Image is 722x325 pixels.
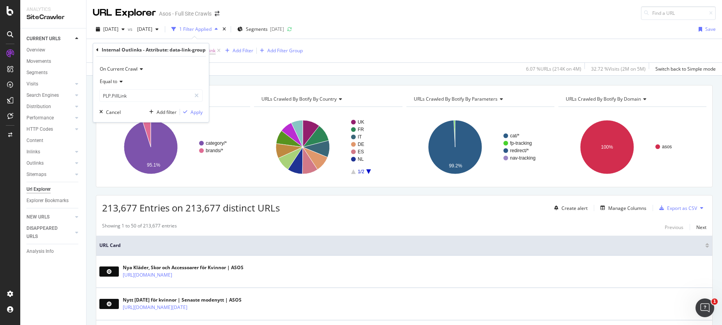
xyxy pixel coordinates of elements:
[358,149,364,155] text: ES
[123,297,242,304] div: Nytt [DATE] för kvinnor | Senaste modenytt | ASOS
[652,63,716,75] button: Switch back to Simple mode
[26,247,54,256] div: Analysis Info
[26,57,51,66] div: Movements
[26,35,73,43] a: CURRENT URLS
[123,264,244,271] div: Nya Kläder, Skor och Accessoarer för Kvinnor | ASOS
[99,299,119,309] img: main image
[696,298,714,317] iframe: Intercom live chat
[358,142,364,147] text: DE
[26,197,69,205] div: Explorer Bookmarks
[26,125,73,133] a: HTTP Codes
[221,25,228,33] div: times
[26,159,73,167] a: Outlinks
[667,205,697,211] div: Export as CSV
[206,148,223,153] text: brands/*
[147,162,160,168] text: 95.1%
[601,144,613,150] text: 100%
[705,26,716,32] div: Save
[641,6,716,20] input: Find a URL
[260,93,395,105] h4: URLs Crawled By Botify By country
[26,137,43,145] div: Content
[99,266,119,277] img: main image
[358,119,364,125] text: UK
[26,91,73,99] a: Search Engines
[406,113,554,181] svg: A chart.
[510,148,529,153] text: redirect/*
[257,46,303,55] button: Add Filter Group
[26,148,73,156] a: Inlinks
[26,170,73,179] a: Sitemaps
[566,96,641,102] span: URLs Crawled By Botify By domain
[102,46,206,53] div: Internal Outlinks - Attribute: data-link-group
[26,247,81,256] a: Analysis Info
[26,46,81,54] a: Overview
[26,197,81,205] a: Explorer Bookmarks
[261,96,337,102] span: URLs Crawled By Botify By country
[26,103,73,111] a: Distribution
[26,6,80,13] div: Analytics
[526,66,581,72] div: 6.07 % URLs ( 214K on 4M )
[414,96,498,102] span: URLs Crawled By Botify By parameters
[157,109,177,115] div: Add filter
[412,93,547,105] h4: URLs Crawled By Botify By parameters
[100,78,117,85] span: Equal to
[254,113,402,181] svg: A chart.
[99,242,703,249] span: URL Card
[267,47,303,54] div: Add Filter Group
[159,10,212,18] div: Asos - Full Site Crawls
[191,109,203,115] div: Apply
[26,213,49,221] div: NEW URLS
[26,80,38,88] div: Visits
[26,170,46,179] div: Sitemaps
[696,23,716,36] button: Save
[561,205,588,211] div: Create alert
[102,222,177,232] div: Showing 1 to 50 of 213,677 entries
[665,224,683,231] div: Previous
[222,46,253,55] button: Add Filter
[26,69,81,77] a: Segments
[146,108,177,116] button: Add filter
[246,26,268,32] span: Segments
[26,91,59,99] div: Search Engines
[26,213,73,221] a: NEW URLS
[26,224,73,241] a: DISAPPEARED URLS
[597,203,646,213] button: Manage Columns
[233,47,253,54] div: Add Filter
[134,23,162,36] button: [DATE]
[102,113,250,181] svg: A chart.
[510,133,519,139] text: cat/*
[93,6,156,20] div: URL Explorer
[270,26,284,32] div: [DATE]
[26,80,73,88] a: Visits
[655,66,716,72] div: Switch back to Simple mode
[26,114,54,122] div: Performance
[665,222,683,232] button: Previous
[510,140,532,146] text: fp-tracking
[26,148,40,156] div: Inlinks
[100,66,138,72] span: On Current Crawl
[696,224,706,231] div: Next
[180,108,203,116] button: Apply
[206,140,227,146] text: category/*
[656,202,697,214] button: Export as CSV
[26,137,81,145] a: Content
[558,113,706,181] svg: A chart.
[696,222,706,232] button: Next
[134,26,152,32] span: 2025 Jul. 1st
[26,35,60,43] div: CURRENT URLS
[564,93,699,105] h4: URLs Crawled By Botify By domain
[123,271,172,279] a: [URL][DOMAIN_NAME]
[26,185,51,194] div: Url Explorer
[26,125,53,133] div: HTTP Codes
[123,304,187,311] a: [URL][DOMAIN_NAME][DATE]
[26,103,51,111] div: Distribution
[358,127,364,132] text: FR
[26,114,73,122] a: Performance
[102,201,280,214] span: 213,677 Entries on 213,677 distinct URLs
[96,108,121,116] button: Cancel
[106,109,121,115] div: Cancel
[551,202,588,214] button: Create alert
